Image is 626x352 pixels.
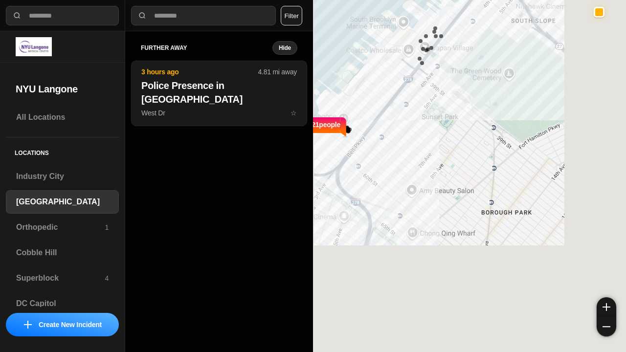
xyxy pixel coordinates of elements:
[131,109,307,117] a: 3 hours ago4.81 mi awayPolice Presence in [GEOGRAPHIC_DATA]West Drstar
[141,67,258,77] p: 3 hours ago
[6,266,119,290] a: Superblock4
[6,313,119,336] button: iconCreate New Incident
[16,298,109,309] h3: DC Capitol
[6,241,119,264] a: Cobble Hill
[258,67,297,77] p: 4.81 mi away
[281,6,302,25] button: Filter
[340,116,348,137] img: notch
[105,222,109,232] p: 1
[308,120,340,141] p: 421 people
[16,272,105,284] h3: Superblock
[597,297,616,317] button: zoom-in
[603,323,610,330] img: zoom-out
[16,111,109,123] h3: All Locations
[105,273,109,283] p: 4
[141,108,297,118] p: West Dr
[16,37,52,56] img: logo
[131,61,307,126] button: 3 hours ago4.81 mi awayPolice Presence in [GEOGRAPHIC_DATA]West Drstar
[137,11,147,21] img: search
[141,44,272,52] h5: further away
[6,216,119,239] a: Orthopedic1
[16,196,109,208] h3: [GEOGRAPHIC_DATA]
[272,41,297,55] button: Hide
[24,321,32,329] img: icon
[6,137,119,165] h5: Locations
[16,247,109,259] h3: Cobble Hill
[6,292,119,315] a: DC Capitol
[291,109,297,117] span: star
[16,221,105,233] h3: Orthopedic
[6,106,119,129] a: All Locations
[39,320,102,330] p: Create New Incident
[603,303,610,311] img: zoom-in
[141,79,297,106] h2: Police Presence in [GEOGRAPHIC_DATA]
[597,317,616,336] button: zoom-out
[279,44,291,52] small: Hide
[6,190,119,214] a: [GEOGRAPHIC_DATA]
[16,82,109,96] h2: NYU Langone
[6,165,119,188] a: Industry City
[12,11,22,21] img: search
[16,171,109,182] h3: Industry City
